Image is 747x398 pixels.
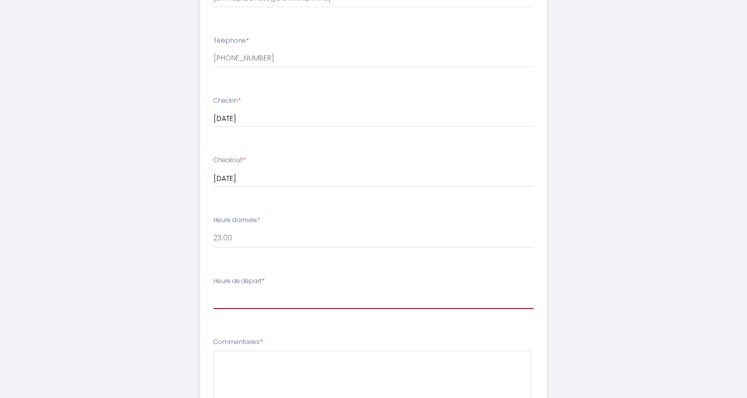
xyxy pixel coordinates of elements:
[213,216,260,225] label: Heure d'arrivée
[213,156,245,165] label: Checkout
[213,338,263,347] label: Commentaires
[213,96,241,106] label: Checkin
[213,277,265,286] label: Heure de départ
[213,36,249,46] label: Téléphone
